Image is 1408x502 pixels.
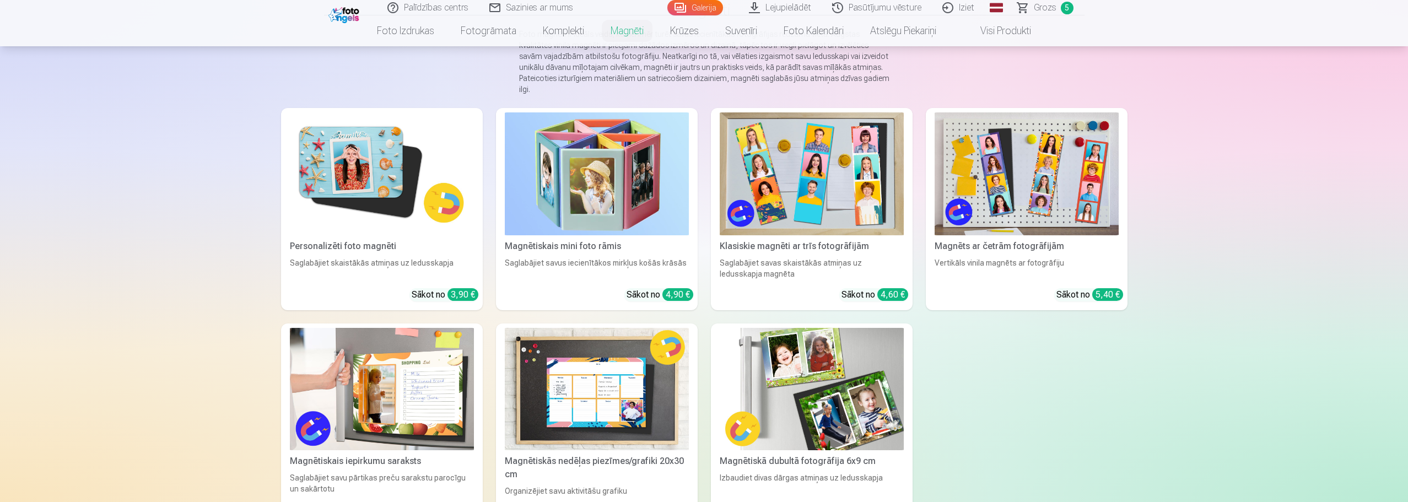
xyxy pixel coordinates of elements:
div: 3,90 € [447,288,478,301]
img: Magnētiskais iepirkumu saraksts [290,328,474,451]
a: Magnēti [597,15,657,46]
a: Foto kalendāri [770,15,857,46]
div: Izbaudiet divas dārgas atmiņas uz ledusskapja [715,472,908,496]
img: Klasiskie magnēti ar trīs fotogrāfijām [720,112,904,235]
div: Sākot no [412,288,478,301]
div: Sākot no [841,288,908,301]
div: Vertikāls vinila magnēts ar fotogrāfiju [930,257,1123,279]
a: Klasiskie magnēti ar trīs fotogrāfijāmKlasiskie magnēti ar trīs fotogrāfijāmSaglabājiet savas ska... [711,108,913,310]
div: Magnētiskā dubultā fotogrāfija 6x9 cm [715,455,908,468]
a: Personalizēti foto magnētiPersonalizēti foto magnētiSaglabājiet skaistākās atmiņas uz ledusskapja... [281,108,483,310]
a: Magnēts ar četrām fotogrāfijāmMagnēts ar četrām fotogrāfijāmVertikāls vinila magnēts ar fotogrāfi... [926,108,1128,310]
div: Saglabājiet savu pārtikas preču sarakstu parocīgu un sakārtotu [285,472,478,496]
a: Krūzes [657,15,712,46]
div: Saglabājiet savas skaistākās atmiņas uz ledusskapja magnēta [715,257,908,279]
p: Foto magnēti ir ideāls veids, kā vienmēr turēt savas iecienītākās fotogrāfijas redzamā vietā. Aug... [519,29,889,95]
div: Magnētiskais mini foto rāmis [500,240,693,253]
img: /fa1 [328,4,362,23]
a: Foto izdrukas [364,15,447,46]
img: Magnētiskais mini foto rāmis [505,112,689,235]
div: Saglabājiet savus iecienītākos mirkļus košās krāsās [500,257,693,279]
div: Klasiskie magnēti ar trīs fotogrāfijām [715,240,908,253]
span: Grozs [1034,1,1056,14]
a: Fotogrāmata [447,15,530,46]
div: Magnēts ar četrām fotogrāfijām [930,240,1123,253]
a: Magnētiskais mini foto rāmisMagnētiskais mini foto rāmisSaglabājiet savus iecienītākos mirkļus ko... [496,108,698,310]
img: Personalizēti foto magnēti [290,112,474,235]
div: 5,40 € [1092,288,1123,301]
span: 5 [1061,2,1073,14]
div: Personalizēti foto magnēti [285,240,478,253]
a: Atslēgu piekariņi [857,15,950,46]
img: Magnēts ar četrām fotogrāfijām [935,112,1119,235]
div: Magnētiskās nedēļas piezīmes/grafiki 20x30 cm [500,455,693,481]
div: Magnētiskais iepirkumu saraksts [285,455,478,468]
img: Magnētiskās nedēļas piezīmes/grafiki 20x30 cm [505,328,689,451]
a: Komplekti [530,15,597,46]
div: Sākot no [1056,288,1123,301]
div: Saglabājiet skaistākās atmiņas uz ledusskapja [285,257,478,279]
a: Suvenīri [712,15,770,46]
div: 4,90 € [662,288,693,301]
img: Magnētiskā dubultā fotogrāfija 6x9 cm [720,328,904,451]
a: Visi produkti [950,15,1044,46]
div: Sākot no [627,288,693,301]
div: Organizējiet savu aktivitāšu grafiku [500,485,693,496]
div: 4,60 € [877,288,908,301]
